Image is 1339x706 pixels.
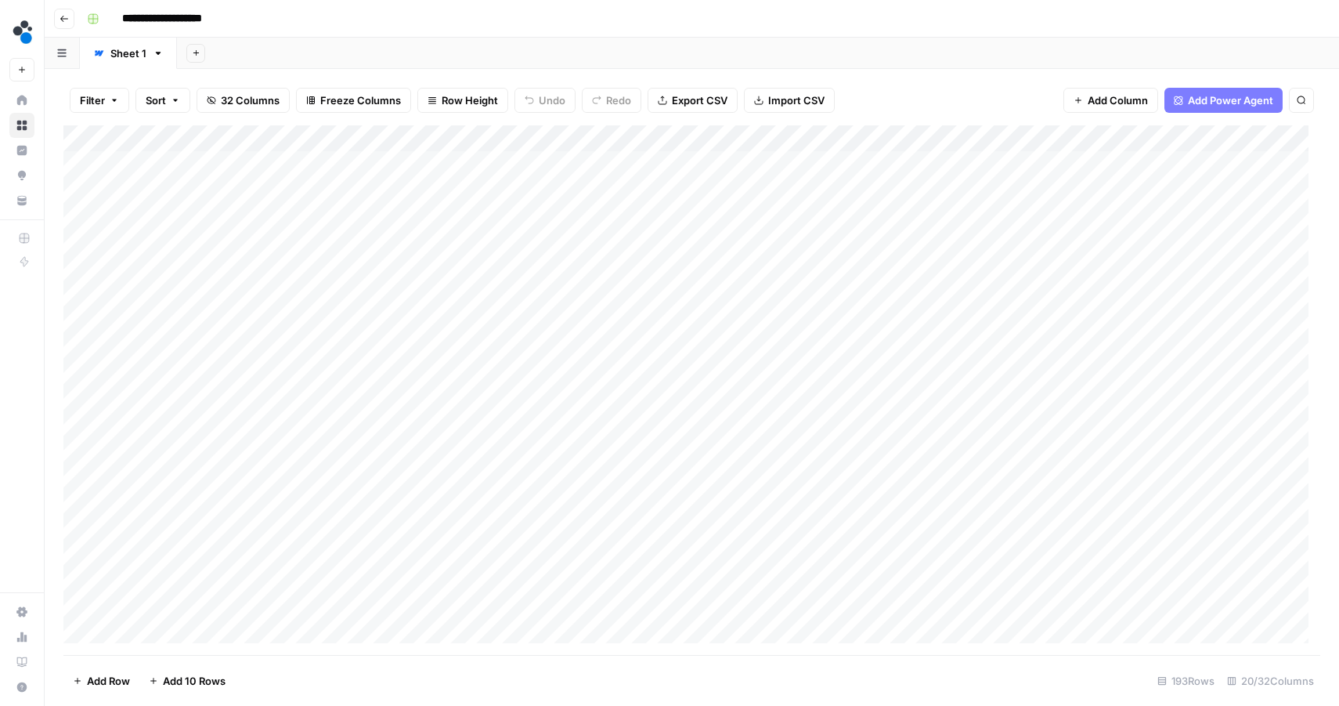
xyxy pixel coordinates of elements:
[606,92,631,108] span: Redo
[1188,92,1273,108] span: Add Power Agent
[9,675,34,700] button: Help + Support
[80,92,105,108] span: Filter
[1164,88,1283,113] button: Add Power Agent
[672,92,727,108] span: Export CSV
[9,18,38,46] img: spot.ai Logo
[1088,92,1148,108] span: Add Column
[146,92,166,108] span: Sort
[80,38,177,69] a: Sheet 1
[9,650,34,675] a: Learning Hub
[1221,668,1320,693] div: 20/32 Columns
[221,92,280,108] span: 32 Columns
[163,673,226,689] span: Add 10 Rows
[1151,668,1221,693] div: 193 Rows
[87,673,130,689] span: Add Row
[582,88,641,113] button: Redo
[9,88,34,113] a: Home
[139,668,235,693] button: Add 10 Rows
[9,163,34,188] a: Opportunities
[70,88,129,113] button: Filter
[514,88,576,113] button: Undo
[135,88,190,113] button: Sort
[539,92,565,108] span: Undo
[296,88,411,113] button: Freeze Columns
[9,113,34,138] a: Browse
[648,88,738,113] button: Export CSV
[197,88,290,113] button: 32 Columns
[1063,88,1158,113] button: Add Column
[9,138,34,163] a: Insights
[9,13,34,52] button: Workspace: spot.ai
[320,92,401,108] span: Freeze Columns
[442,92,498,108] span: Row Height
[768,92,825,108] span: Import CSV
[417,88,508,113] button: Row Height
[9,188,34,213] a: Your Data
[63,668,139,693] button: Add Row
[9,625,34,650] a: Usage
[110,45,146,61] div: Sheet 1
[744,88,835,113] button: Import CSV
[9,599,34,625] a: Settings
